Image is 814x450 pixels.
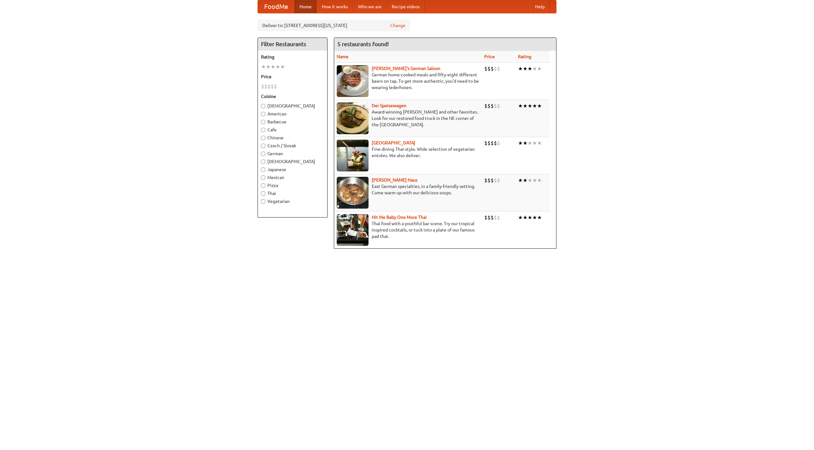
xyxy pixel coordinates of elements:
p: Thai food with a youthful bar scene. Try our tropical inspired cocktails, or tuck into a plate of... [337,220,479,239]
a: Rating [518,54,531,59]
li: $ [484,214,487,221]
a: How it works [317,0,353,13]
label: Cafe [261,127,324,133]
a: Name [337,54,348,59]
h5: Cuisine [261,93,324,100]
li: $ [487,140,491,147]
input: Pizza [261,183,265,188]
ng-pluralize: 5 restaurants found! [337,41,389,47]
img: babythai.jpg [337,214,369,246]
p: German home-cooked meals and fifty-eight different beers on tap. To get more authentic, you'd nee... [337,72,479,91]
li: ★ [266,63,271,70]
li: ★ [532,102,537,109]
a: Recipe videos [387,0,425,13]
a: Help [530,0,550,13]
img: satay.jpg [337,140,369,171]
li: $ [494,214,497,221]
li: ★ [537,65,542,72]
li: ★ [537,102,542,109]
li: ★ [528,214,532,221]
input: Cafe [261,128,265,132]
label: Vegetarian [261,198,324,204]
li: $ [264,83,267,90]
input: Vegetarian [261,199,265,204]
label: [DEMOGRAPHIC_DATA] [261,103,324,109]
li: $ [494,177,497,184]
a: Who we are [353,0,387,13]
li: ★ [518,140,523,147]
h5: Rating [261,54,324,60]
li: ★ [523,214,528,221]
li: ★ [532,140,537,147]
a: [PERSON_NAME]'s German Saloon [372,66,440,71]
li: $ [497,140,500,147]
p: Fine dining Thai-style. Wide selection of vegetarian entrées. We also deliver. [337,146,479,159]
a: [GEOGRAPHIC_DATA] [372,140,415,145]
label: Japanese [261,166,324,173]
li: ★ [523,102,528,109]
a: Home [294,0,317,13]
li: ★ [280,63,285,70]
label: German [261,150,324,157]
li: ★ [537,140,542,147]
a: Hit Me Baby One More Thai [372,215,427,220]
li: ★ [532,65,537,72]
li: $ [491,214,494,221]
li: $ [484,177,487,184]
li: $ [484,140,487,147]
label: American [261,111,324,117]
label: Thai [261,190,324,197]
li: ★ [261,63,266,70]
li: $ [494,102,497,109]
li: $ [494,65,497,72]
a: Der Speisewagen [372,103,406,108]
img: kohlhaus.jpg [337,177,369,209]
li: ★ [518,214,523,221]
li: $ [484,65,487,72]
li: $ [274,83,277,90]
label: Barbecue [261,119,324,125]
li: ★ [528,102,532,109]
label: Czech / Slovak [261,142,324,149]
input: Mexican [261,176,265,180]
li: $ [497,102,500,109]
li: ★ [523,65,528,72]
li: $ [487,65,491,72]
a: FoodMe [258,0,294,13]
li: $ [491,102,494,109]
input: Barbecue [261,120,265,124]
li: $ [497,65,500,72]
li: $ [261,83,264,90]
input: Chinese [261,136,265,140]
li: $ [491,140,494,147]
li: $ [487,214,491,221]
div: Deliver to: [STREET_ADDRESS][US_STATE] [258,20,410,31]
li: $ [497,214,500,221]
li: $ [491,177,494,184]
label: Chinese [261,135,324,141]
li: $ [491,65,494,72]
a: Price [484,54,495,59]
input: Thai [261,191,265,196]
input: German [261,152,265,156]
h5: Price [261,73,324,80]
li: $ [484,102,487,109]
li: ★ [523,177,528,184]
input: Japanese [261,168,265,172]
li: ★ [275,63,280,70]
li: ★ [518,102,523,109]
h4: Filter Restaurants [258,38,327,51]
li: $ [497,177,500,184]
label: Mexican [261,174,324,181]
a: [PERSON_NAME] Haus [372,177,417,183]
li: $ [487,177,491,184]
li: ★ [537,177,542,184]
input: [DEMOGRAPHIC_DATA] [261,160,265,164]
li: ★ [528,65,532,72]
p: East German specialties, in a family-friendly setting. Come warm up with our delicious soups. [337,183,479,196]
li: ★ [528,177,532,184]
